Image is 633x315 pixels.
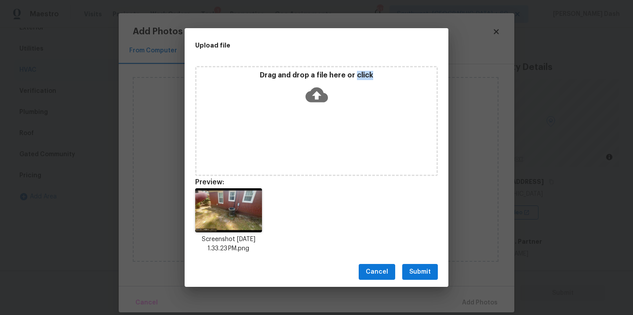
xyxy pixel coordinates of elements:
p: Screenshot [DATE] 1.33.23 PM.png [195,235,262,253]
h2: Upload file [195,40,398,50]
p: Drag and drop a file here or click [196,71,437,80]
span: Cancel [366,267,388,278]
img: B2XKZDuyGqmIAAAAAElFTkSuQmCC [195,188,262,232]
span: Submit [409,267,431,278]
button: Submit [402,264,438,280]
button: Cancel [359,264,395,280]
